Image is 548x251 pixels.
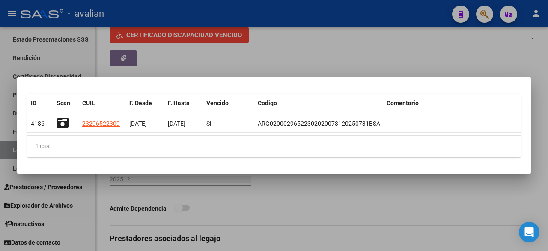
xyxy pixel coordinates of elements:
[31,100,36,106] span: ID
[27,94,53,112] datatable-header-cell: ID
[82,100,95,106] span: CUIL
[168,120,185,127] span: [DATE]
[206,100,229,106] span: Vencido
[168,100,190,106] span: F. Hasta
[129,100,152,106] span: F. Desde
[82,120,120,127] span: 23296522309
[79,94,126,112] datatable-header-cell: CUIL
[206,120,211,127] span: Si
[53,94,79,112] datatable-header-cell: Scan
[258,120,394,127] span: ARG02000296522302020073120250731BSAS433
[126,94,164,112] datatable-header-cell: F. Desde
[387,100,419,106] span: Comentario
[258,100,277,106] span: Codigo
[129,120,147,127] span: [DATE]
[31,120,45,127] span: 4186
[164,94,203,112] datatable-header-cell: F. Hasta
[254,94,383,112] datatable-header-cell: Codigo
[383,94,521,112] datatable-header-cell: Comentario
[203,94,254,112] datatable-header-cell: Vencido
[57,100,70,106] span: Scan
[27,136,521,157] div: 1 total
[519,222,539,242] div: Open Intercom Messenger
